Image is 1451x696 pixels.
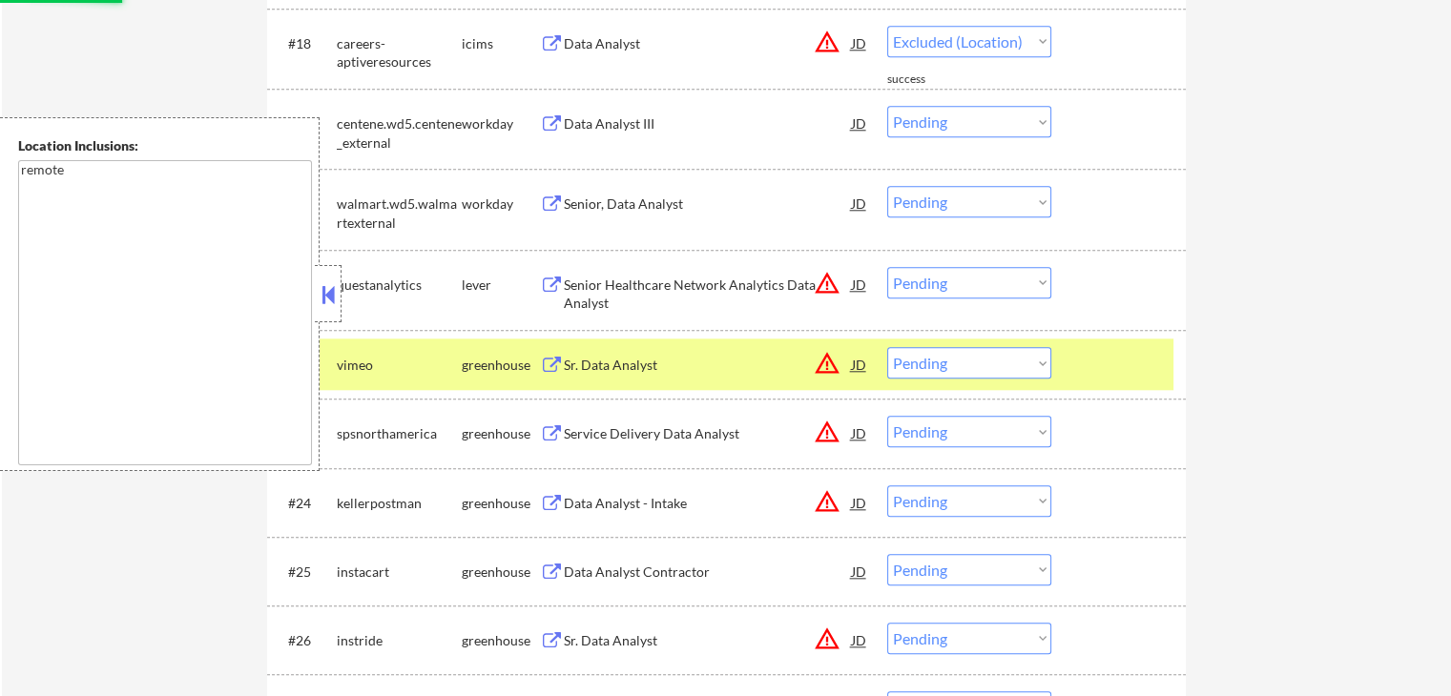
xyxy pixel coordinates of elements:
button: warning_amber [814,29,840,55]
div: Senior Healthcare Network Analytics Data Analyst [564,276,852,313]
div: icims [462,34,540,53]
div: JD [850,416,869,450]
div: vimeo [337,356,462,375]
button: warning_amber [814,419,840,445]
div: #25 [288,563,321,582]
div: kellerpostman [337,494,462,513]
div: workday [462,194,540,214]
div: Sr. Data Analyst [564,631,852,650]
div: JD [850,623,869,657]
div: centene.wd5.centene_external [337,114,462,152]
div: JD [850,267,869,301]
div: #24 [288,494,321,513]
div: instride [337,631,462,650]
div: Sr. Data Analyst [564,356,852,375]
div: greenhouse [462,631,540,650]
button: warning_amber [814,270,840,297]
div: Data Analyst [564,34,852,53]
div: Location Inclusions: [18,136,312,155]
div: questanalytics [337,276,462,295]
div: greenhouse [462,424,540,443]
div: greenhouse [462,494,540,513]
div: greenhouse [462,356,540,375]
div: #19 [288,114,321,133]
div: Data Analyst Contractor [564,563,852,582]
div: JD [850,485,869,520]
div: JD [850,26,869,60]
div: JD [850,106,869,140]
div: Data Analyst - Intake [564,494,852,513]
button: warning_amber [814,350,840,377]
div: JD [850,347,869,381]
div: JD [850,186,869,220]
div: JD [850,554,869,588]
div: lever [462,276,540,295]
div: instacart [337,563,462,582]
button: warning_amber [814,625,840,652]
div: Data Analyst III [564,114,852,133]
div: careers-aptiveresources [337,34,462,72]
div: Senior, Data Analyst [564,194,852,214]
div: walmart.wd5.walmartexternal [337,194,462,232]
div: spsnorthamerica [337,424,462,443]
div: Service Delivery Data Analyst [564,424,852,443]
button: warning_amber [814,488,840,515]
div: workday [462,114,540,133]
div: #26 [288,631,321,650]
div: #18 [288,34,321,53]
div: success [887,72,964,88]
div: greenhouse [462,563,540,582]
